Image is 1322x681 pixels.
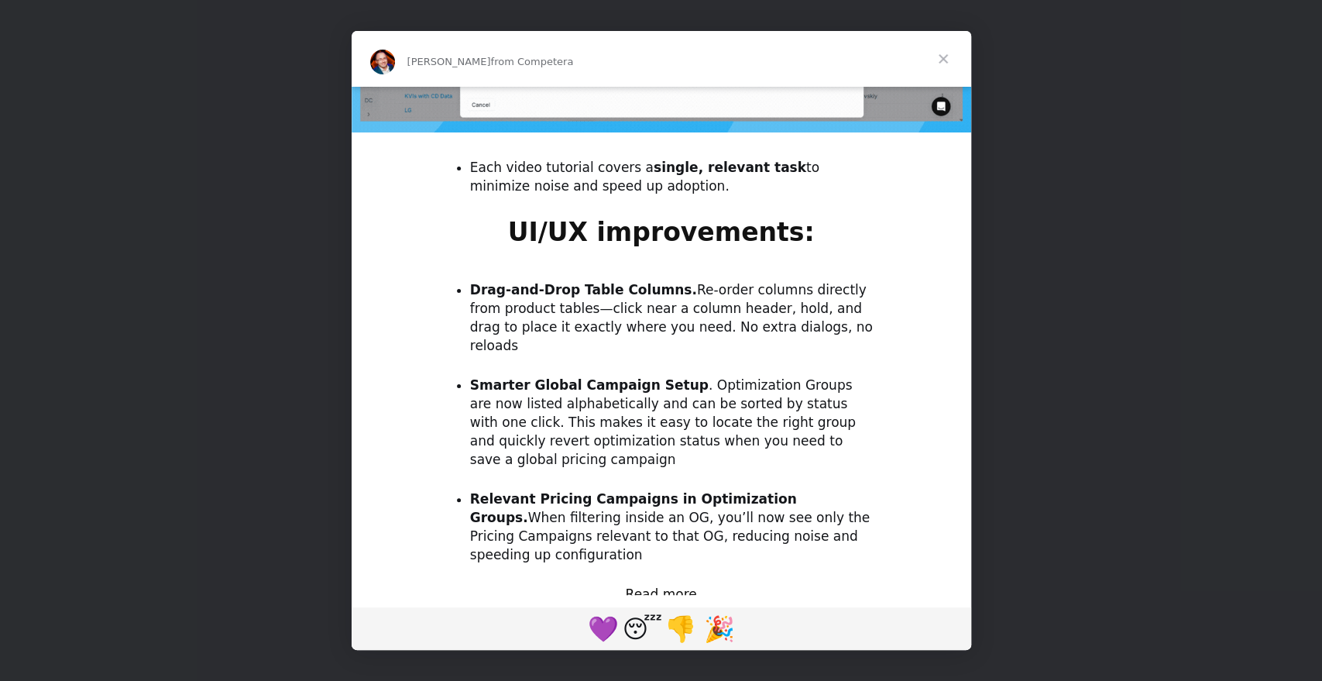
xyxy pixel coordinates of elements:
span: purple heart reaction [584,610,623,647]
span: from Competera [491,56,574,67]
b: single, relevant task [654,160,806,175]
li: Each video tutorial covers a to minimize noise and speed up adoption. [470,159,877,196]
img: Profile image for Dmitriy [370,50,395,74]
li: . Optimization Groups are now listed alphabetically and can be sorted by status with one click. T... [470,377,877,469]
span: [PERSON_NAME] [407,56,491,67]
b: Drag-and-Drop Table Columns. [470,282,697,298]
a: Read more [625,586,696,602]
span: Close [915,31,971,87]
li: When filtering inside an OG, you’ll now see only the Pricing Campaigns relevant to that OG, reduc... [470,490,877,565]
b: Relevant Pricing Campaigns in Optimization Groups. [470,491,797,525]
li: Re-order columns directly from product tables—click near a column header, hold, and drag to place... [470,281,877,356]
span: 1 reaction [661,610,700,647]
span: 🎉 [704,614,735,644]
span: 💜 [588,614,619,644]
span: 👎 [665,614,696,644]
b: UI/UX improvements: [508,217,815,247]
span: tada reaction [700,610,739,647]
span: 😴 [623,614,662,644]
b: Smarter Global Campaign Setup [470,377,709,393]
span: sleeping reaction [623,610,661,647]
